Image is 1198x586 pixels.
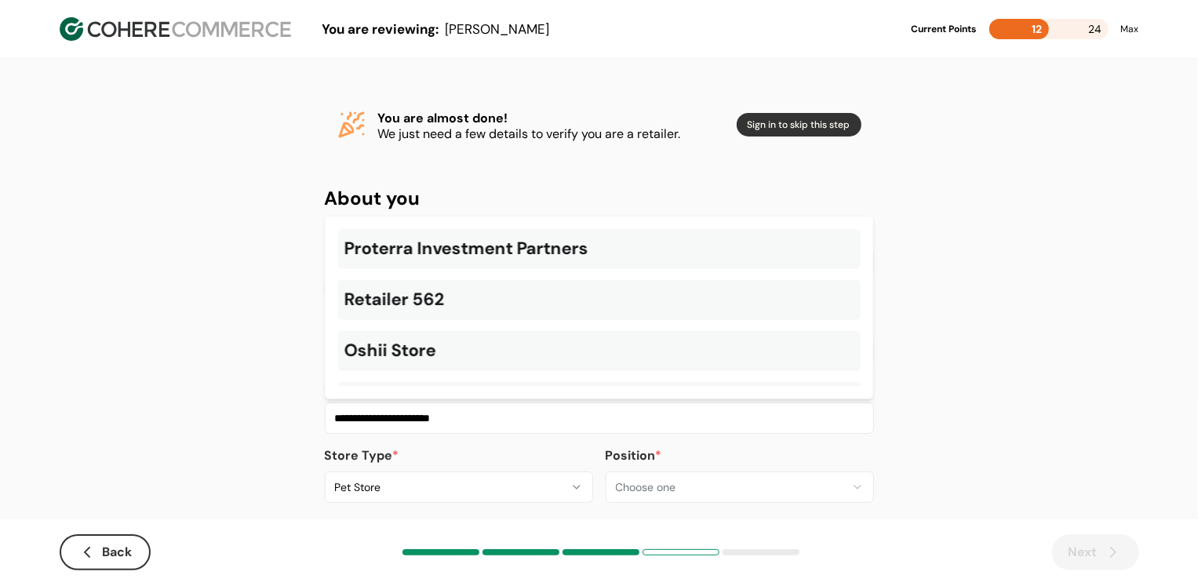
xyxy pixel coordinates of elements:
[60,17,291,41] img: Cohere Logo
[344,337,436,363] p: Oshii Store
[1089,19,1102,39] span: 24
[446,20,550,38] span: [PERSON_NAME]
[378,128,724,140] p: We just need a few details to verify you are a retailer.
[606,447,656,464] span: Position
[378,109,724,128] h4: You are almost done!
[322,20,439,38] span: You are reviewing:
[325,447,393,464] span: Store Type
[1032,22,1043,36] span: 12
[1052,534,1139,570] button: Next
[344,235,588,261] p: Proterra Investment Partners
[344,286,445,312] p: Retailer 562
[325,184,874,213] h4: About you
[737,113,861,136] button: Sign in to skip this step
[60,534,151,570] button: Back
[912,22,977,36] div: Current Points
[1121,22,1139,36] div: Max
